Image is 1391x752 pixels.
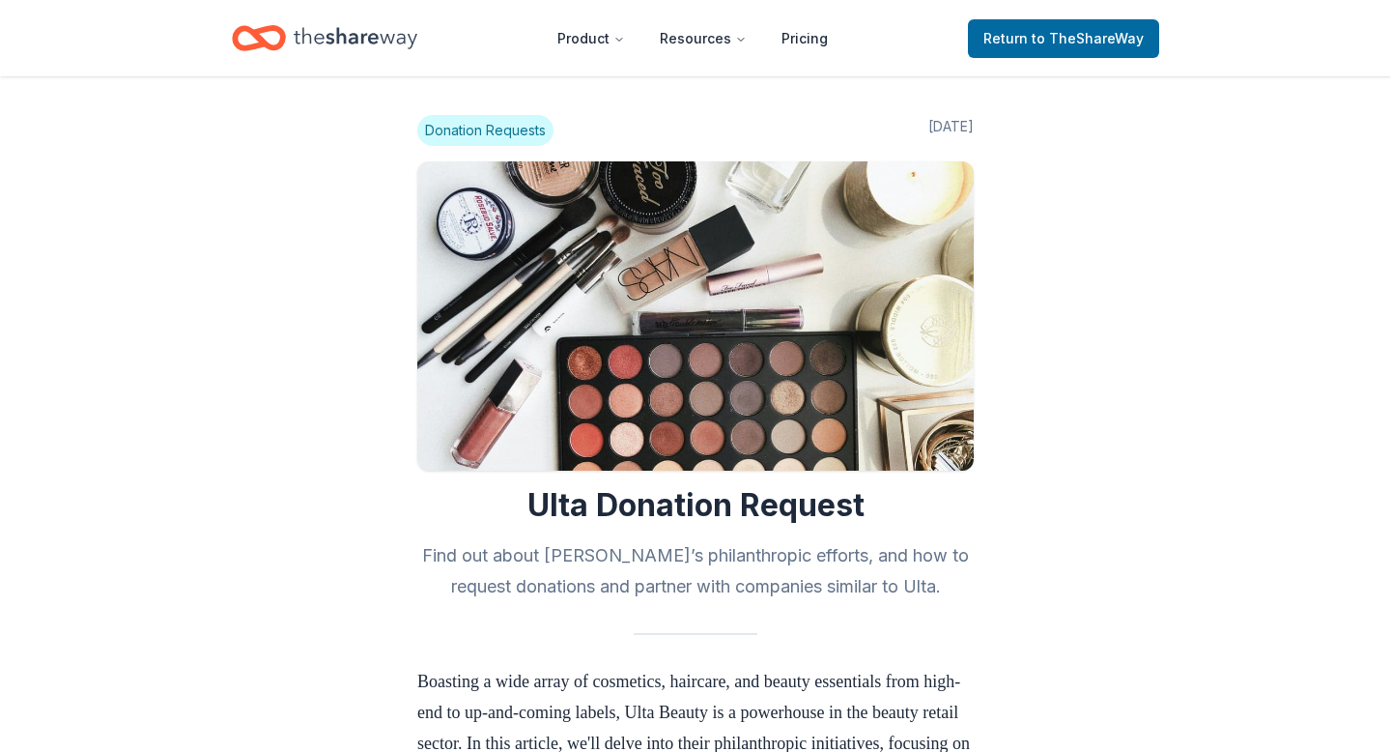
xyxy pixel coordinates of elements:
span: [DATE] [928,115,974,146]
nav: Main [542,15,843,61]
span: to TheShareWay [1032,30,1144,46]
h2: Find out about [PERSON_NAME]’s philanthropic efforts, and how to request donations and partner wi... [417,540,974,602]
span: Return [983,27,1144,50]
button: Resources [644,19,762,58]
a: Home [232,15,417,61]
button: Product [542,19,640,58]
h1: Ulta Donation Request [417,486,974,525]
a: Pricing [766,19,843,58]
img: Image for Ulta Donation Request [417,161,974,471]
span: Donation Requests [417,115,554,146]
a: Returnto TheShareWay [968,19,1159,58]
